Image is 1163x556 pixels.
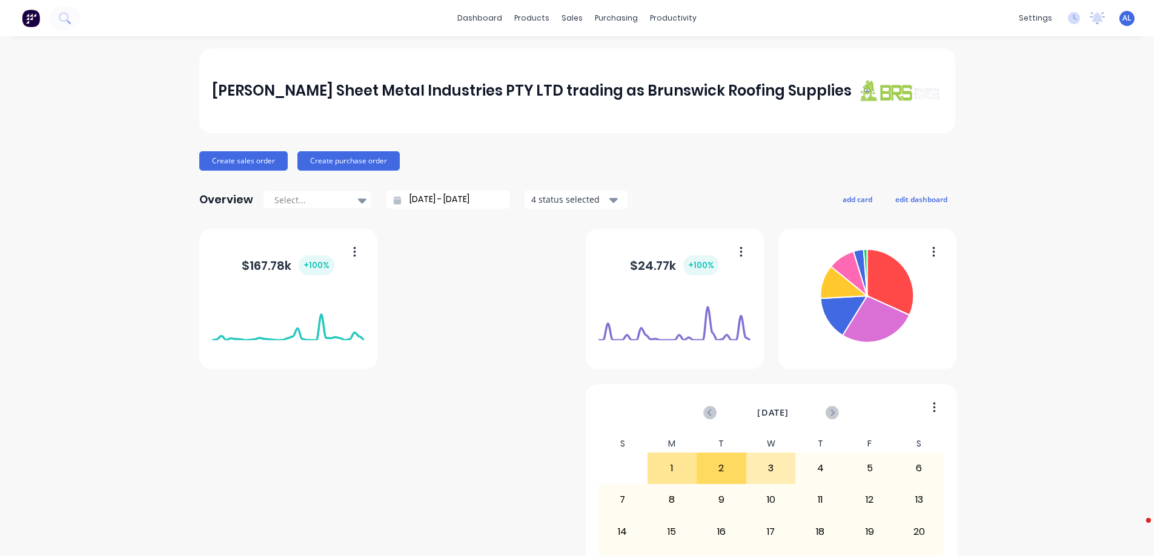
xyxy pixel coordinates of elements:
[531,193,608,206] div: 4 status selected
[644,9,703,27] div: productivity
[757,406,789,419] span: [DATE]
[697,435,746,453] div: T
[598,485,647,515] div: 7
[697,485,746,515] div: 9
[747,485,795,515] div: 10
[697,517,746,547] div: 16
[598,517,647,547] div: 14
[796,453,844,483] div: 4
[297,151,400,171] button: Create purchase order
[846,517,894,547] div: 19
[212,79,852,103] div: [PERSON_NAME] Sheet Metal Industries PTY LTD trading as Brunswick Roofing Supplies
[895,485,943,515] div: 13
[857,79,942,102] img: J A Sheet Metal Industries PTY LTD trading as Brunswick Roofing Supplies
[199,151,288,171] button: Create sales order
[648,453,697,483] div: 1
[299,255,334,275] div: + 100 %
[525,191,628,209] button: 4 status selected
[598,435,648,453] div: S
[895,517,943,547] div: 20
[796,485,844,515] div: 11
[895,453,943,483] div: 6
[648,435,697,453] div: M
[1013,9,1058,27] div: settings
[887,191,955,207] button: edit dashboard
[1122,13,1132,24] span: AL
[630,255,719,275] div: $ 24.77k
[747,517,795,547] div: 17
[746,435,796,453] div: W
[894,435,944,453] div: S
[589,9,644,27] div: purchasing
[555,9,589,27] div: sales
[845,435,895,453] div: F
[199,188,253,212] div: Overview
[648,485,697,515] div: 8
[835,191,880,207] button: add card
[451,9,508,27] a: dashboard
[795,435,845,453] div: T
[796,517,844,547] div: 18
[648,517,697,547] div: 15
[747,453,795,483] div: 3
[1122,515,1151,544] iframe: Intercom live chat
[846,485,894,515] div: 12
[697,453,746,483] div: 2
[242,255,334,275] div: $ 167.78k
[22,9,40,27] img: Factory
[846,453,894,483] div: 5
[683,255,719,275] div: + 100 %
[508,9,555,27] div: products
